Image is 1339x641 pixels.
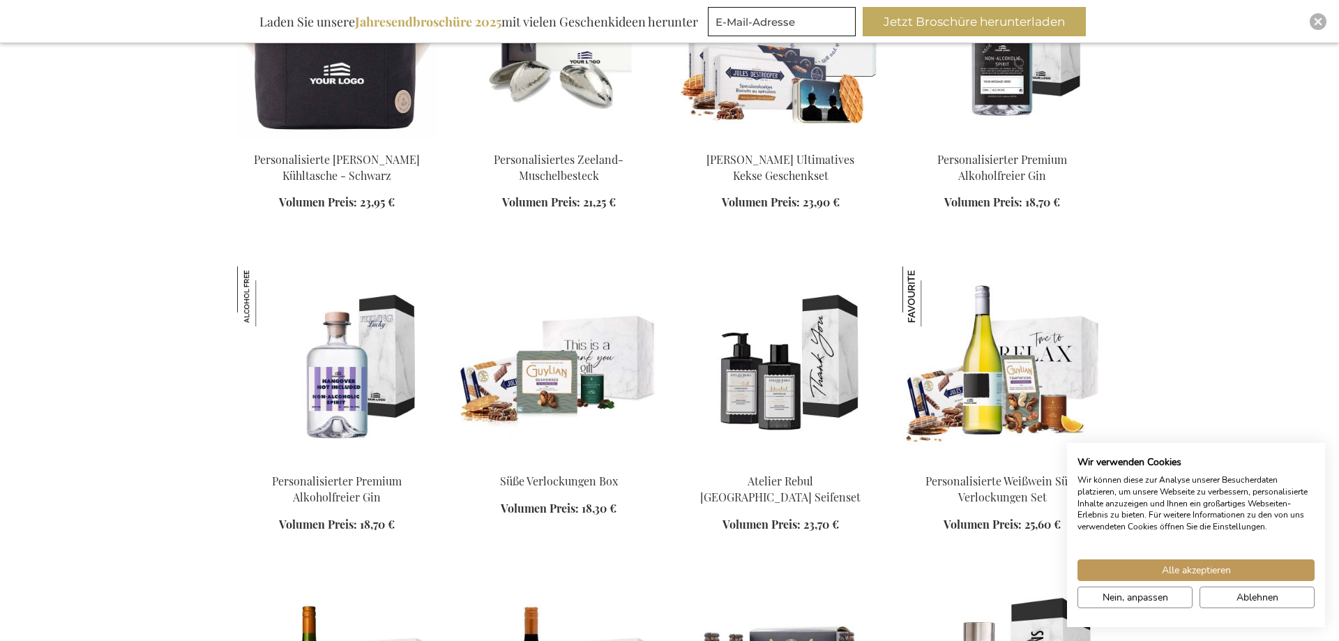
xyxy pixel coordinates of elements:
button: cookie Einstellungen anpassen [1077,587,1193,608]
div: Close [1310,13,1326,30]
span: Volumen Preis: [501,501,579,515]
a: Volumen Preis: 23,90 € [722,195,840,211]
span: Nein, anpassen [1103,590,1168,605]
form: marketing offers and promotions [708,7,860,40]
p: Wir können diese zur Analyse unserer Besucherdaten platzieren, um unsere Webseite zu verbessern, ... [1077,474,1315,533]
span: Volumen Preis: [944,195,1022,209]
a: Volumen Preis: 21,25 € [502,195,616,211]
img: Sweet Temptations Box [459,266,658,462]
a: Personalisierte Weißwein Süße Verlockungen Set [925,474,1080,504]
img: Close [1314,17,1322,26]
span: 18,30 € [582,501,616,515]
a: Personalised white wine Personalisierte Weißwein Süße Verlockungen Set [902,456,1102,469]
span: 21,25 € [583,195,616,209]
span: 18,70 € [360,517,395,531]
a: Personalisierter Premium Alkoholfreier Gin [272,474,402,504]
b: Jahresendbroschüre 2025 [355,13,501,30]
span: Volumen Preis: [723,517,801,531]
span: Alle akzeptieren [1162,563,1231,578]
button: Akzeptieren Sie alle cookies [1077,559,1315,581]
a: Personalisiertes Zeeland-Muschelbesteck [494,152,623,183]
a: [PERSON_NAME] Ultimatives Kekse Geschenkset [706,152,854,183]
img: Personalisierte Weißwein Süße Verlockungen Set [902,266,962,326]
span: Volumen Preis: [944,517,1022,531]
img: Personalisierter Premium Alkoholfreier Gin [237,266,297,326]
a: Jules Destrooper Ultimate Biscuits Gift Set Jules Destrooper Ultimatives Kekse Geschenkset [681,135,880,148]
a: Personalisierter Premium Alkoholfreier Gin [937,152,1067,183]
a: Atelier Rebul [GEOGRAPHIC_DATA] Seifenset [700,474,861,504]
h2: Wir verwenden Cookies [1077,456,1315,469]
a: Personalised Sortino Cooler Bag - Black [237,135,437,148]
span: Volumen Preis: [722,195,800,209]
span: Volumen Preis: [279,517,357,531]
img: Atelier Rebul Istanbul Soap Set [681,266,880,462]
a: Atelier Rebul Istanbul Soap Set [681,456,880,469]
span: Volumen Preis: [279,195,357,209]
a: Personalised Premium Non-Alcoholic Gin Personalisierter Premium Alkoholfreier Gin [902,135,1102,148]
a: Personalised Zeeland Mussel Cutlery Personalisiertes Zeeland-Muschelbesteck [459,135,658,148]
input: E-Mail-Adresse [708,7,856,36]
span: Ablehnen [1236,590,1278,605]
div: Laden Sie unsere mit vielen Geschenkideen herunter [253,7,704,36]
img: Personalised white wine [902,266,1102,462]
button: Alle verweigern cookies [1200,587,1315,608]
a: Personalised Premium Non-Alcoholic Spirit Personalisierter Premium Alkoholfreier Gin [237,456,437,469]
span: 23,90 € [803,195,840,209]
button: Jetzt Broschüre herunterladen [863,7,1086,36]
a: Volumen Preis: 18,70 € [944,195,1060,211]
span: 23,70 € [803,517,839,531]
span: 23,95 € [360,195,395,209]
a: Volumen Preis: 25,60 € [944,517,1061,533]
span: Volumen Preis: [502,195,580,209]
a: Personalisierte [PERSON_NAME] Kühltasche - Schwarz [254,152,420,183]
img: Personalised Premium Non-Alcoholic Spirit [237,266,437,462]
a: Sweet Temptations Box [459,456,658,469]
span: 25,60 € [1024,517,1061,531]
a: Volumen Preis: 18,70 € [279,517,395,533]
span: 18,70 € [1025,195,1060,209]
a: Volumen Preis: 23,70 € [723,517,839,533]
a: Süße Verlockungen Box [500,474,618,488]
a: Volumen Preis: 18,30 € [501,501,616,517]
a: Volumen Preis: 23,95 € [279,195,395,211]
